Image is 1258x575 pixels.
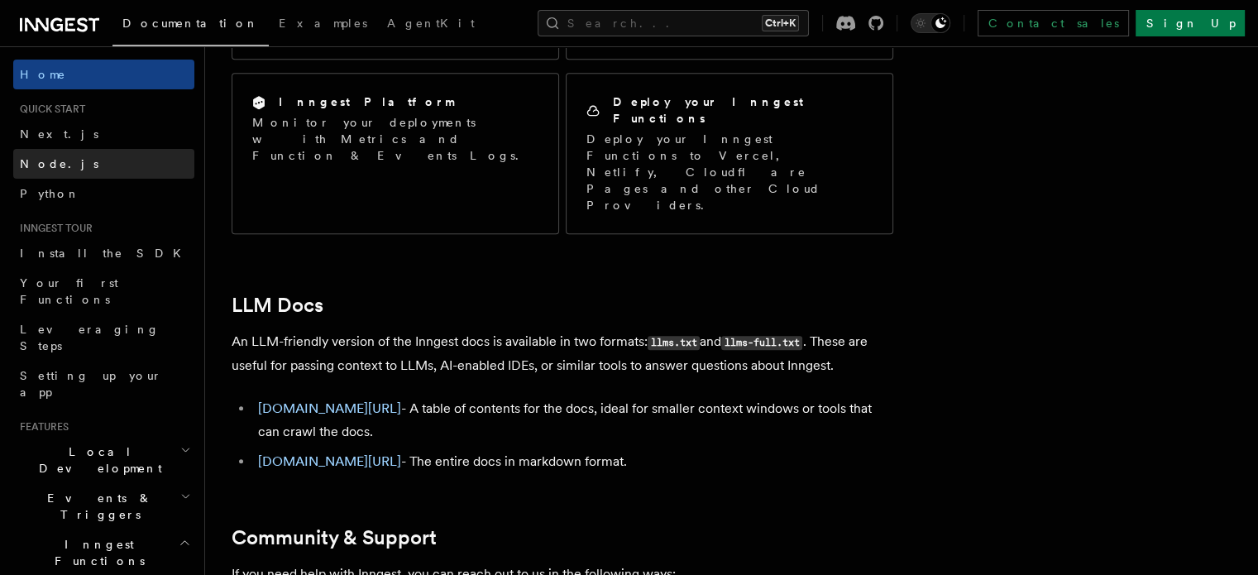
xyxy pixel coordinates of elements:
[13,119,194,149] a: Next.js
[613,93,873,127] h2: Deploy your Inngest Functions
[253,450,893,473] li: - The entire docs in markdown format.
[279,17,367,30] span: Examples
[1136,10,1245,36] a: Sign Up
[20,247,191,260] span: Install the SDK
[13,60,194,89] a: Home
[232,73,559,234] a: Inngest PlatformMonitor your deployments with Metrics and Function & Events Logs.
[20,187,80,200] span: Python
[721,336,802,350] code: llms-full.txt
[566,73,893,234] a: Deploy your Inngest FunctionsDeploy your Inngest Functions to Vercel, Netlify, Cloudflare Pages a...
[20,157,98,170] span: Node.js
[13,443,180,477] span: Local Development
[232,526,437,549] a: Community & Support
[279,93,454,110] h2: Inngest Platform
[122,17,259,30] span: Documentation
[258,453,401,469] a: [DOMAIN_NAME][URL]
[13,149,194,179] a: Node.js
[13,222,93,235] span: Inngest tour
[762,15,799,31] kbd: Ctrl+K
[377,5,485,45] a: AgentKit
[13,437,194,483] button: Local Development
[20,276,118,306] span: Your first Functions
[253,397,893,443] li: - A table of contents for the docs, ideal for smaller context windows or tools that can crawl the...
[13,490,180,523] span: Events & Triggers
[258,400,401,416] a: [DOMAIN_NAME][URL]
[20,127,98,141] span: Next.js
[387,17,475,30] span: AgentKit
[13,314,194,361] a: Leveraging Steps
[13,103,85,116] span: Quick start
[20,369,162,399] span: Setting up your app
[586,131,873,213] p: Deploy your Inngest Functions to Vercel, Netlify, Cloudflare Pages and other Cloud Providers.
[13,268,194,314] a: Your first Functions
[911,13,950,33] button: Toggle dark mode
[978,10,1129,36] a: Contact sales
[13,179,194,208] a: Python
[20,323,160,352] span: Leveraging Steps
[13,420,69,434] span: Features
[13,483,194,529] button: Events & Triggers
[13,536,179,569] span: Inngest Functions
[269,5,377,45] a: Examples
[13,361,194,407] a: Setting up your app
[252,114,538,164] p: Monitor your deployments with Metrics and Function & Events Logs.
[538,10,809,36] button: Search...Ctrl+K
[20,66,66,83] span: Home
[13,238,194,268] a: Install the SDK
[112,5,269,46] a: Documentation
[232,330,893,377] p: An LLM-friendly version of the Inngest docs is available in two formats: and . These are useful f...
[648,336,700,350] code: llms.txt
[232,294,323,317] a: LLM Docs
